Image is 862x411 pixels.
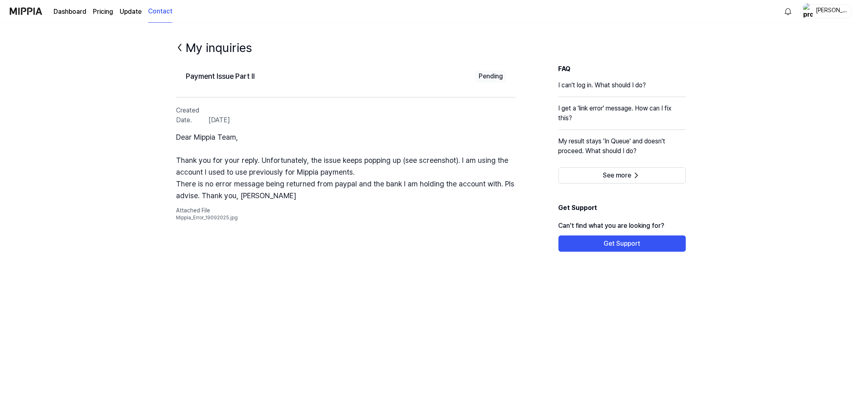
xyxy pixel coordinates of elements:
[475,71,506,82] div: Pending
[186,71,255,82] h2: Payment Issue Part II
[120,7,142,17] a: Update
[603,171,632,180] span: See more
[176,214,516,221] div: Mippia_Error_19092025.jpg
[559,80,686,97] a: I can't log in. What should I do?
[559,167,686,184] button: See more
[559,136,686,162] a: My result stays 'In Queue' and doesn't proceed. What should I do?
[559,240,686,247] a: Get Support
[54,7,86,17] a: Dashboard
[559,216,686,236] p: Can't find what you are looking for?
[209,115,230,125] span: [DATE]
[176,132,516,202] p: Dear Mippia Team, Thank you for your reply. Unfortunately, the issue keeps popping up (see screen...
[148,0,172,23] a: Contact
[559,236,686,252] button: Get Support
[176,207,516,215] div: Attached File
[186,39,252,56] h1: My inquiries
[815,6,847,15] div: [PERSON_NAME]
[176,106,209,125] span: Created Date.
[559,171,686,179] a: See more
[559,203,686,216] h1: Get Support
[559,64,686,74] h3: FAQ
[783,6,793,16] img: 알림
[800,4,852,18] button: profile[PERSON_NAME]
[93,7,113,17] a: Pricing
[559,104,686,130] a: I get a 'link error' message. How can I fix this?
[803,3,813,19] img: profile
